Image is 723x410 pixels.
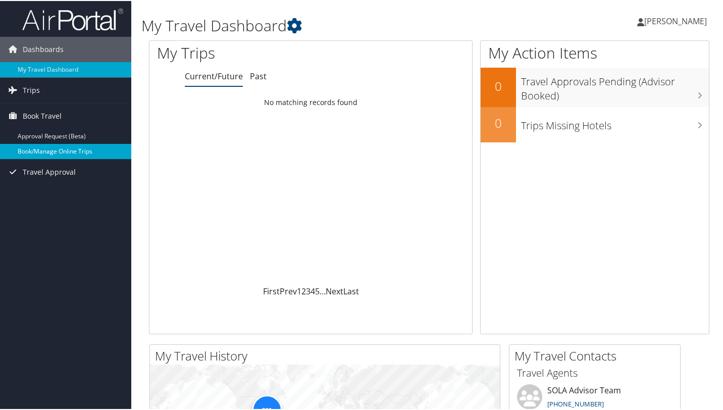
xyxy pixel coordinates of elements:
[301,285,306,296] a: 2
[185,70,243,81] a: Current/Future
[637,5,717,35] a: [PERSON_NAME]
[517,365,673,379] h3: Travel Agents
[306,285,311,296] a: 3
[263,285,280,296] a: First
[155,346,500,364] h2: My Travel History
[320,285,326,296] span: …
[644,15,707,26] span: [PERSON_NAME]
[326,285,343,296] a: Next
[22,7,123,30] img: airportal-logo.png
[297,285,301,296] a: 1
[481,77,516,94] h2: 0
[157,41,330,63] h1: My Trips
[481,67,709,106] a: 0Travel Approvals Pending (Advisor Booked)
[280,285,297,296] a: Prev
[481,41,709,63] h1: My Action Items
[521,69,709,102] h3: Travel Approvals Pending (Advisor Booked)
[23,36,64,61] span: Dashboards
[23,77,40,102] span: Trips
[343,285,359,296] a: Last
[315,285,320,296] a: 5
[149,92,472,111] td: No matching records found
[521,113,709,132] h3: Trips Missing Hotels
[481,106,709,141] a: 0Trips Missing Hotels
[141,14,525,35] h1: My Travel Dashboard
[481,114,516,131] h2: 0
[547,398,604,407] a: [PHONE_NUMBER]
[23,102,62,128] span: Book Travel
[23,159,76,184] span: Travel Approval
[514,346,680,364] h2: My Travel Contacts
[311,285,315,296] a: 4
[250,70,267,81] a: Past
